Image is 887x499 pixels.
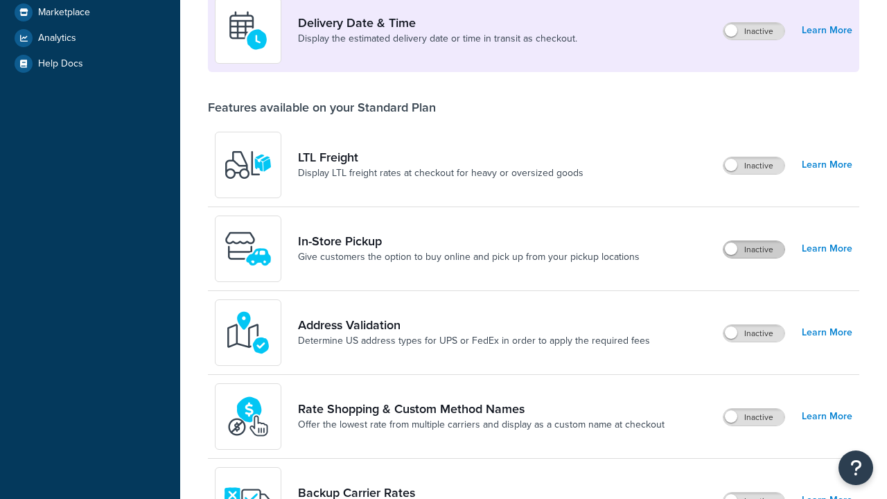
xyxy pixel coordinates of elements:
a: Learn More [802,323,852,342]
label: Inactive [723,23,784,40]
a: Give customers the option to buy online and pick up from your pickup locations [298,250,640,264]
span: Help Docs [38,58,83,70]
label: Inactive [723,157,784,174]
span: Analytics [38,33,76,44]
a: Learn More [802,21,852,40]
div: Features available on your Standard Plan [208,100,436,115]
a: Delivery Date & Time [298,15,577,30]
a: Learn More [802,155,852,175]
a: Rate Shopping & Custom Method Names [298,401,665,417]
button: Open Resource Center [838,450,873,485]
a: Display the estimated delivery date or time in transit as checkout. [298,32,577,46]
a: Determine US address types for UPS or FedEx in order to apply the required fees [298,334,650,348]
a: Display LTL freight rates at checkout for heavy or oversized goods [298,166,583,180]
a: Learn More [802,407,852,426]
a: Help Docs [10,51,170,76]
a: Learn More [802,239,852,259]
a: Offer the lowest rate from multiple carriers and display as a custom name at checkout [298,418,665,432]
a: Analytics [10,26,170,51]
img: gfkeb5ejjkALwAAAABJRU5ErkJggg== [224,6,272,55]
label: Inactive [723,325,784,342]
span: Marketplace [38,7,90,19]
a: Address Validation [298,317,650,333]
img: kIG8fy0lQAAAABJRU5ErkJggg== [224,308,272,357]
a: LTL Freight [298,150,583,165]
label: Inactive [723,409,784,426]
img: y79ZsPf0fXUFUhFXDzUgf+ktZg5F2+ohG75+v3d2s1D9TjoU8PiyCIluIjV41seZevKCRuEjTPPOKHJsQcmKCXGdfprl3L4q7... [224,141,272,189]
a: In-Store Pickup [298,234,640,249]
img: icon-duo-feat-rate-shopping-ecdd8bed.png [224,392,272,441]
img: wfgcfpwTIucLEAAAAASUVORK5CYII= [224,225,272,273]
label: Inactive [723,241,784,258]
